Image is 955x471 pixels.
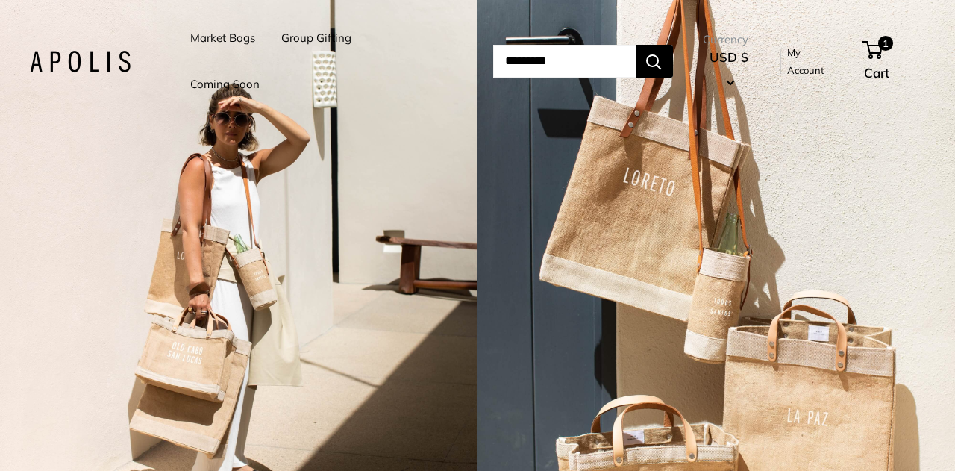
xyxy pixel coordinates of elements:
span: Cart [864,65,889,81]
span: USD $ [710,49,748,65]
span: Currency [703,29,755,50]
a: 1 Cart [864,37,925,85]
a: Coming Soon [190,74,260,95]
img: Apolis [30,51,131,72]
a: Group Gifting [281,28,351,49]
span: 1 [878,36,893,51]
button: USD $ [703,46,755,93]
a: Market Bags [190,28,255,49]
input: Search... [493,45,636,78]
button: Search [636,45,673,78]
a: My Account [787,43,838,80]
